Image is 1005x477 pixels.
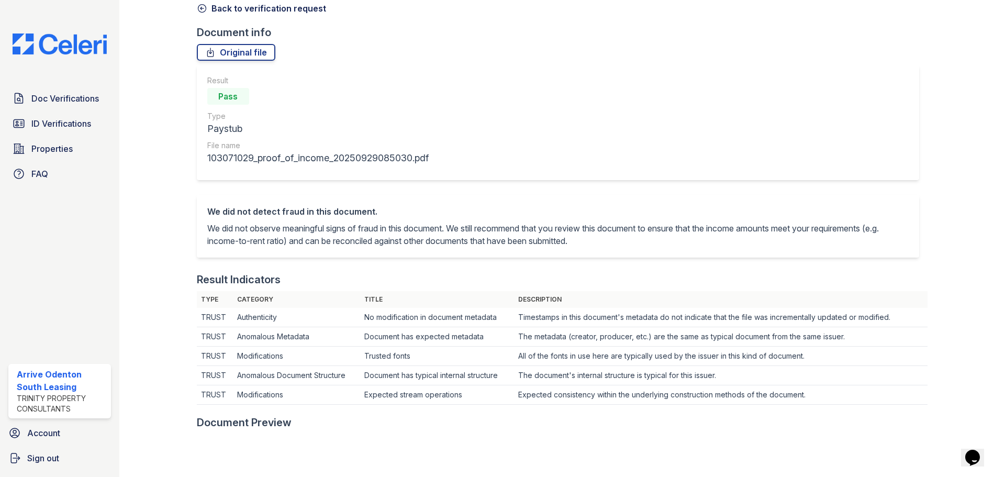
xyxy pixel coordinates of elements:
a: FAQ [8,163,111,184]
td: Modifications [233,385,360,405]
th: Category [233,291,360,308]
td: Document has typical internal structure [360,366,514,385]
div: Pass [207,88,249,105]
div: Trinity Property Consultants [17,393,107,414]
td: TRUST [197,366,233,385]
td: TRUST [197,308,233,327]
div: Result Indicators [197,272,281,287]
td: Authenticity [233,308,360,327]
td: Expected stream operations [360,385,514,405]
div: Type [207,111,429,121]
span: Sign out [27,452,59,464]
span: FAQ [31,168,48,180]
td: The document's internal structure is typical for this issuer. [514,366,928,385]
p: We did not observe meaningful signs of fraud in this document. We still recommend that you review... [207,222,909,247]
img: CE_Logo_Blue-a8612792a0a2168367f1c8372b55b34899dd931a85d93a1a3d3e32e68fde9ad4.png [4,34,115,54]
iframe: chat widget [961,435,995,467]
a: Properties [8,138,111,159]
td: All of the fonts in use here are typically used by the issuer in this kind of document. [514,347,928,366]
a: ID Verifications [8,113,111,134]
th: Title [360,291,514,308]
div: Paystub [207,121,429,136]
td: TRUST [197,347,233,366]
th: Description [514,291,928,308]
div: Document Preview [197,415,292,430]
a: Sign out [4,448,115,469]
a: Doc Verifications [8,88,111,109]
a: Account [4,423,115,443]
td: Expected consistency within the underlying construction methods of the document. [514,385,928,405]
td: TRUST [197,385,233,405]
div: 103071029_proof_of_income_20250929085030.pdf [207,151,429,165]
div: Result [207,75,429,86]
td: Modifications [233,347,360,366]
td: Timestamps in this document's metadata do not indicate that the file was incrementally updated or... [514,308,928,327]
th: Type [197,291,233,308]
span: Properties [31,142,73,155]
span: Doc Verifications [31,92,99,105]
a: Original file [197,44,275,61]
td: TRUST [197,327,233,347]
td: Trusted fonts [360,347,514,366]
div: Document info [197,25,928,40]
td: Anomalous Document Structure [233,366,360,385]
td: Anomalous Metadata [233,327,360,347]
a: Back to verification request [197,2,326,15]
td: No modification in document metadata [360,308,514,327]
div: We did not detect fraud in this document. [207,205,909,218]
td: The metadata (creator, producer, etc.) are the same as typical document from the same issuer. [514,327,928,347]
span: ID Verifications [31,117,91,130]
td: Document has expected metadata [360,327,514,347]
div: Arrive Odenton South Leasing [17,368,107,393]
span: Account [27,427,60,439]
div: File name [207,140,429,151]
